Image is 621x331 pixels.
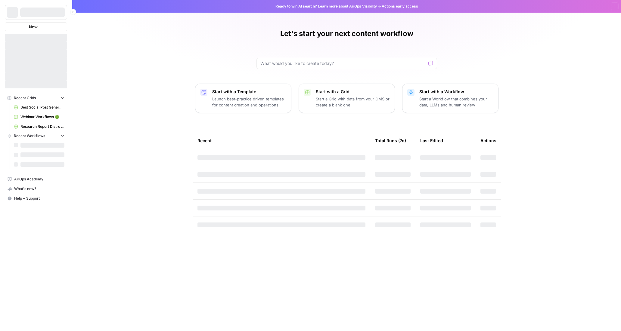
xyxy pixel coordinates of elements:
[260,60,426,66] input: What would you like to create today?
[375,132,406,149] div: Total Runs (7d)
[212,96,286,108] p: Launch best-practice driven templates for content creation and operations
[197,132,365,149] div: Recent
[5,184,67,194] button: What's new?
[5,174,67,184] a: AirOps Academy
[212,89,286,95] p: Start with a Template
[11,122,67,131] a: Research Report Distro Workflows
[280,29,413,38] h1: Let's start your next content workflow
[5,93,67,103] button: Recent Grids
[419,89,493,95] p: Start with a Workflow
[14,176,64,182] span: AirOps Academy
[14,95,36,101] span: Recent Grids
[20,105,64,110] span: Best Social Post Generator Ever Grid
[11,112,67,122] a: Webinar Workflows 🟢
[480,132,496,149] div: Actions
[318,4,338,8] a: Learn more
[195,84,291,113] button: Start with a TemplateLaunch best-practice driven templates for content creation and operations
[382,4,418,9] span: Actions early access
[20,114,64,120] span: Webinar Workflows 🟢
[5,194,67,203] button: Help + Support
[420,132,443,149] div: Last Edited
[419,96,493,108] p: Start a Workflow that combines your data, LLMs and human review
[14,133,45,139] span: Recent Workflows
[316,89,390,95] p: Start with a Grid
[14,196,64,201] span: Help + Support
[29,24,38,30] span: New
[5,131,67,140] button: Recent Workflows
[20,124,64,129] span: Research Report Distro Workflows
[402,84,498,113] button: Start with a WorkflowStart a Workflow that combines your data, LLMs and human review
[275,4,377,9] span: Ready to win AI search? about AirOps Visibility
[5,22,67,31] button: New
[316,96,390,108] p: Start a Grid with data from your CMS or create a blank one
[11,103,67,112] a: Best Social Post Generator Ever Grid
[5,184,67,193] div: What's new?
[299,84,395,113] button: Start with a GridStart a Grid with data from your CMS or create a blank one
